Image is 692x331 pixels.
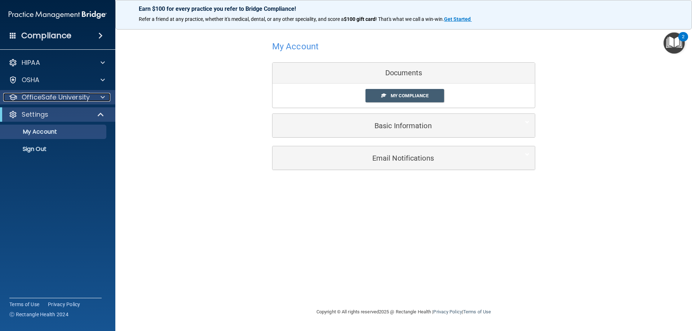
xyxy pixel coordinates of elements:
span: My Compliance [391,93,429,98]
a: OfficeSafe University [9,93,105,102]
a: Privacy Policy [433,309,462,314]
a: Settings [9,110,105,119]
h4: Compliance [21,31,71,41]
span: Ⓒ Rectangle Health 2024 [9,311,68,318]
a: Get Started [444,16,472,22]
span: Refer a friend at any practice, whether it's medical, dental, or any other speciality, and score a [139,16,344,22]
a: Privacy Policy [48,301,80,308]
div: 2 [682,37,684,46]
h5: Email Notifications [278,154,507,162]
div: Copyright © All rights reserved 2025 @ Rectangle Health | | [272,300,535,323]
p: Sign Out [5,146,103,153]
img: PMB logo [9,8,107,22]
strong: $100 gift card [344,16,376,22]
span: ! That's what we call a win-win. [376,16,444,22]
a: Basic Information [278,117,529,134]
a: Terms of Use [9,301,39,308]
p: Settings [22,110,48,119]
strong: Get Started [444,16,471,22]
a: Terms of Use [463,309,491,314]
p: My Account [5,128,103,135]
p: HIPAA [22,58,40,67]
a: OSHA [9,76,105,84]
p: OSHA [22,76,40,84]
p: OfficeSafe University [22,93,90,102]
a: HIPAA [9,58,105,67]
button: Open Resource Center, 2 new notifications [664,32,685,54]
a: Email Notifications [278,150,529,166]
h4: My Account [272,42,319,51]
p: Earn $100 for every practice you refer to Bridge Compliance! [139,5,669,12]
div: Documents [272,63,535,84]
h5: Basic Information [278,122,507,130]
